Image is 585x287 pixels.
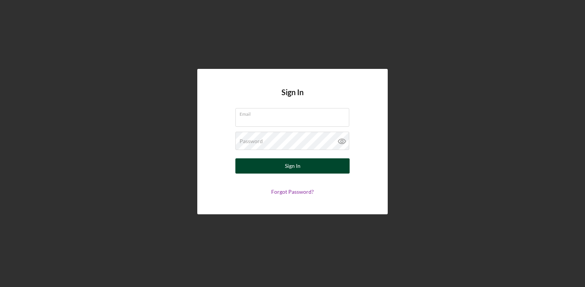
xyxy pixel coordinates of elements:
[281,88,304,108] h4: Sign In
[240,138,263,144] label: Password
[235,158,350,174] button: Sign In
[240,108,349,117] label: Email
[271,188,314,195] a: Forgot Password?
[285,158,300,174] div: Sign In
